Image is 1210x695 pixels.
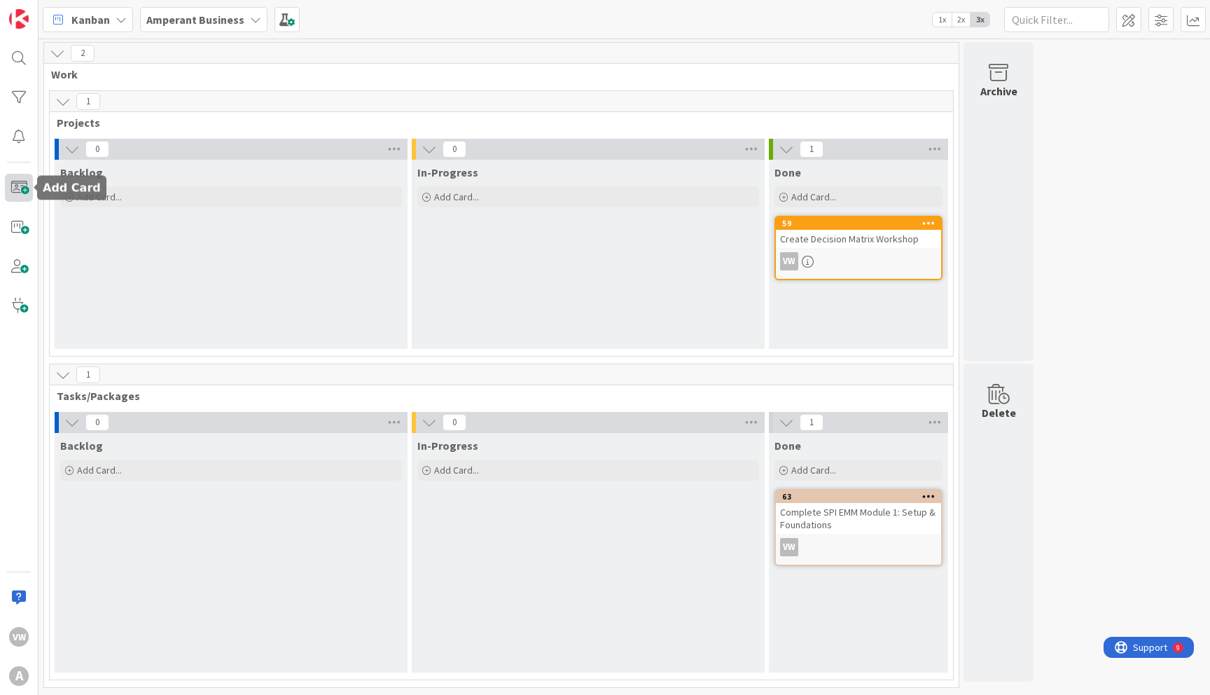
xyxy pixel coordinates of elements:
[9,666,29,686] div: A
[1004,7,1109,32] input: Quick Filter...
[776,490,941,503] div: 63
[774,216,943,280] a: 59Create Decision Matrix WorkshopVW
[776,230,941,248] div: Create Decision Matrix Workshop
[85,141,109,158] span: 0
[443,141,466,158] span: 0
[85,414,109,431] span: 0
[780,538,798,556] div: VW
[60,165,103,179] span: Backlog
[9,627,29,647] div: VW
[776,217,941,230] div: 59
[76,366,100,383] span: 1
[71,45,95,62] span: 2
[933,13,952,27] span: 1x
[9,9,29,29] img: Visit kanbanzone.com
[774,439,801,453] span: Done
[776,490,941,534] div: 63Complete SPI EMM Module 1: Setup & Foundations
[971,13,989,27] span: 3x
[776,538,941,556] div: VW
[417,165,478,179] span: In-Progress
[76,93,100,110] span: 1
[982,404,1016,421] div: Delete
[73,6,76,17] div: 9
[776,217,941,248] div: 59Create Decision Matrix Workshop
[774,165,801,179] span: Done
[776,503,941,534] div: Complete SPI EMM Module 1: Setup & Foundations
[29,2,64,19] span: Support
[51,67,941,81] span: Work
[71,11,110,28] span: Kanban
[782,219,941,228] div: 59
[776,252,941,270] div: VW
[791,464,836,476] span: Add Card...
[77,464,122,476] span: Add Card...
[60,439,103,453] span: Backlog
[952,13,971,27] span: 2x
[57,116,936,130] span: Projects
[782,492,941,502] div: 63
[791,191,836,203] span: Add Card...
[780,252,798,270] div: VW
[774,489,943,566] a: 63Complete SPI EMM Module 1: Setup & FoundationsVW
[980,83,1017,99] div: Archive
[146,13,244,27] b: Amperant Business
[800,414,823,431] span: 1
[43,181,101,195] h5: Add Card
[417,439,478,453] span: In-Progress
[443,414,466,431] span: 0
[57,389,936,403] span: Tasks/Packages
[800,141,823,158] span: 1
[434,191,479,203] span: Add Card...
[434,464,479,476] span: Add Card...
